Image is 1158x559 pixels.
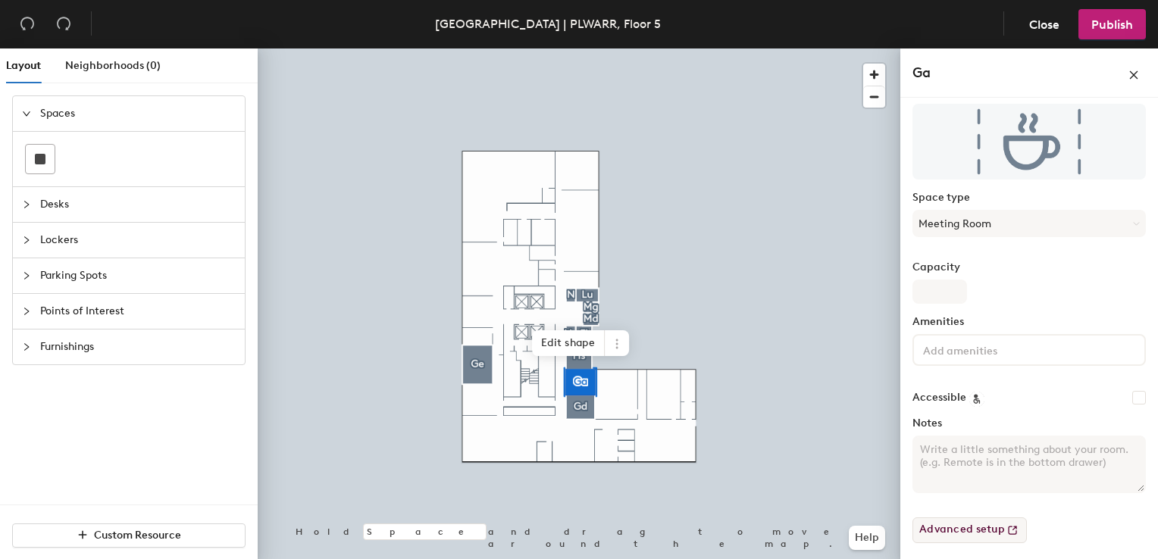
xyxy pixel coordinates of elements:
label: Space type [912,192,1146,204]
span: Close [1029,17,1059,32]
label: Amenities [912,316,1146,328]
span: Spaces [40,96,236,131]
span: collapsed [22,236,31,245]
span: Parking Spots [40,258,236,293]
span: collapsed [22,307,31,316]
label: Capacity [912,261,1146,273]
label: Accessible [912,392,966,404]
span: collapsed [22,342,31,351]
span: Publish [1091,17,1133,32]
img: The space named Ga [912,104,1146,180]
span: Neighborhoods (0) [65,59,161,72]
button: Redo (⌘ + ⇧ + Z) [49,9,79,39]
div: [GEOGRAPHIC_DATA] | PLWARR, Floor 5 [435,14,661,33]
button: Close [1016,9,1072,39]
button: Undo (⌘ + Z) [12,9,42,39]
span: close [1128,70,1139,80]
button: Advanced setup [912,517,1027,543]
button: Custom Resource [12,523,246,548]
button: Meeting Room [912,210,1146,237]
span: Edit shape [532,330,605,356]
span: Points of Interest [40,294,236,329]
span: expanded [22,109,31,118]
span: collapsed [22,200,31,209]
span: Layout [6,59,41,72]
span: Custom Resource [94,529,181,542]
input: Add amenities [920,340,1056,358]
span: collapsed [22,271,31,280]
h4: Ga [912,63,931,83]
span: Lockers [40,223,236,258]
label: Notes [912,417,1146,429]
button: Help [849,526,885,550]
span: Desks [40,187,236,222]
span: Furnishings [40,329,236,364]
button: Publish [1078,9,1146,39]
